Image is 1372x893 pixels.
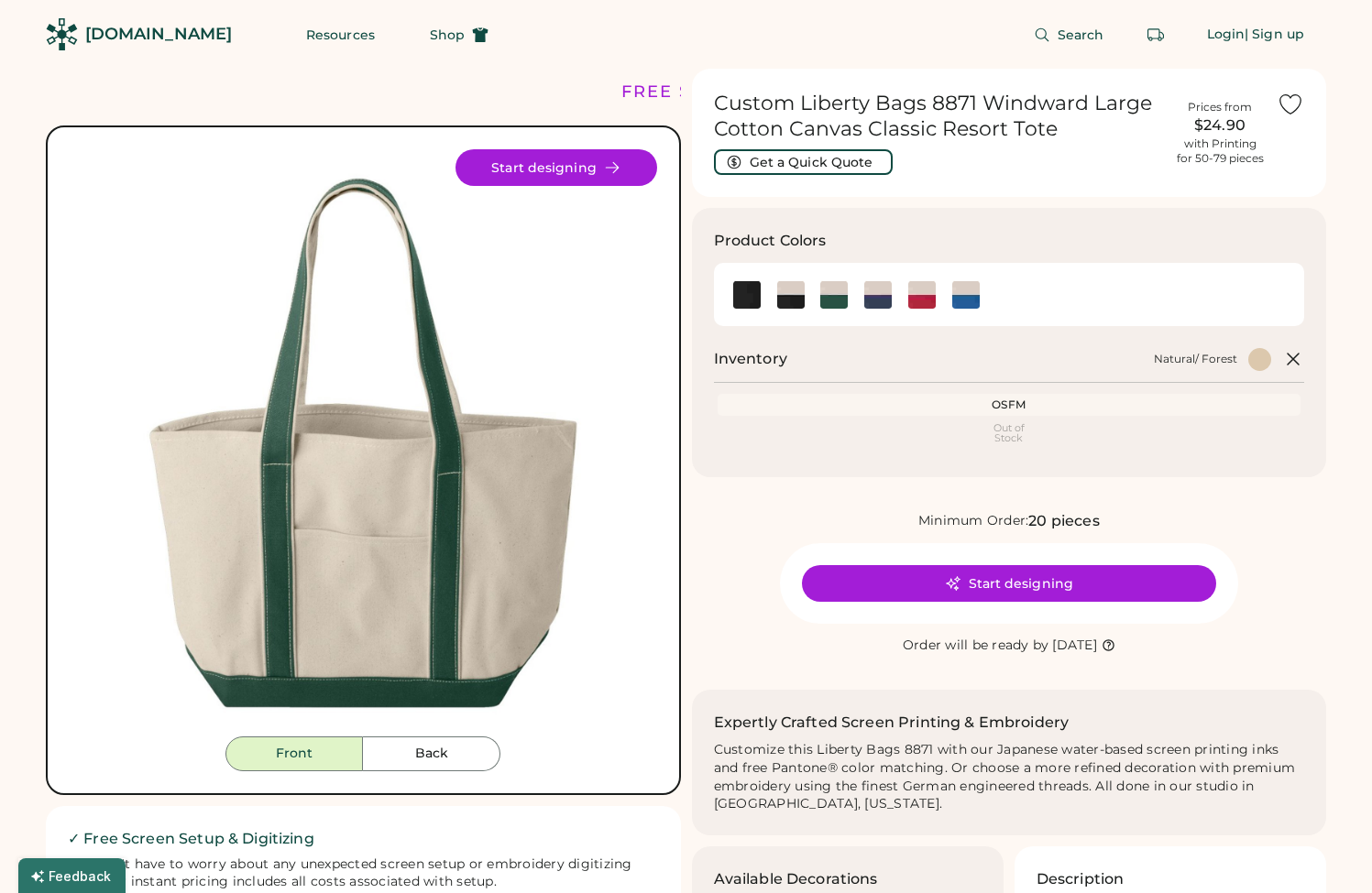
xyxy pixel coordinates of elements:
[1028,510,1099,532] div: 20 pieces
[777,281,805,309] img: Natural/ Black Swatch Image
[802,565,1216,602] button: Start designing
[408,16,510,53] button: Shop
[1285,811,1364,889] iframe: Front Chat
[714,149,893,175] button: Get a Quick Quote
[456,149,657,186] button: Start designing
[714,712,1070,734] h2: Expertly Crafted Screen Printing & Embroidery
[1188,100,1252,114] div: Prices from
[952,281,980,309] img: Natural/ Royal Swatch Image
[820,281,848,309] img: Natural/ Forest Swatch Image
[714,868,878,890] h3: Available Decorations
[952,281,980,309] div: Natural/ Royal
[1207,26,1246,44] div: Login
[225,736,363,771] button: Front
[1037,868,1125,890] h3: Description
[714,230,827,252] h3: Product Colors
[714,348,787,370] h2: Inventory
[284,16,397,53] button: Resources
[1245,26,1304,44] div: | Sign up
[1177,136,1264,166] div: with Printing for 50-79 pieces
[68,828,659,850] h2: ✓ Free Screen Setup & Digitizing
[1174,114,1266,136] div: $24.90
[908,281,936,309] img: Natural/ Red Swatch Image
[721,397,1298,412] div: OSFM
[908,281,936,309] div: Natural/ Red
[70,149,657,736] img: 8871 - Natural/ Forest Front Image
[733,281,761,309] img: Black/ Black Swatch Image
[1052,637,1097,655] div: [DATE]
[70,149,657,736] div: 8871 Style Image
[430,28,465,41] span: Shop
[1058,28,1104,41] span: Search
[68,855,659,892] div: You don't have to worry about any unexpected screen setup or embroidery digitizing fees. Our inst...
[1012,16,1126,53] button: Search
[1137,16,1174,53] button: Retrieve an order
[864,281,892,309] img: Natural/ Navy Swatch Image
[1154,352,1237,366] div: Natural/ Forest
[714,741,1305,814] div: Customize this Liberty Bags 8871 with our Japanese water-based screen printing inks and free Pant...
[903,637,1049,655] div: Order will be ready by
[918,512,1029,530] div: Minimum Order:
[733,281,761,309] div: Black/ Black
[820,281,848,309] div: Natural/ Forest
[363,736,500,771] button: Back
[85,23,232,46] div: [DOMAIN_NAME]
[46,18,78,50] img: Rendered Logo - Screens
[714,91,1164,142] h1: Custom Liberty Bags 8871 Windward Large Cotton Canvas Classic Resort Tote
[864,281,892,309] div: Natural/ Navy
[721,423,1298,443] div: Out of Stock
[621,80,779,104] div: FREE SHIPPING
[777,281,805,309] div: Natural/ Black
